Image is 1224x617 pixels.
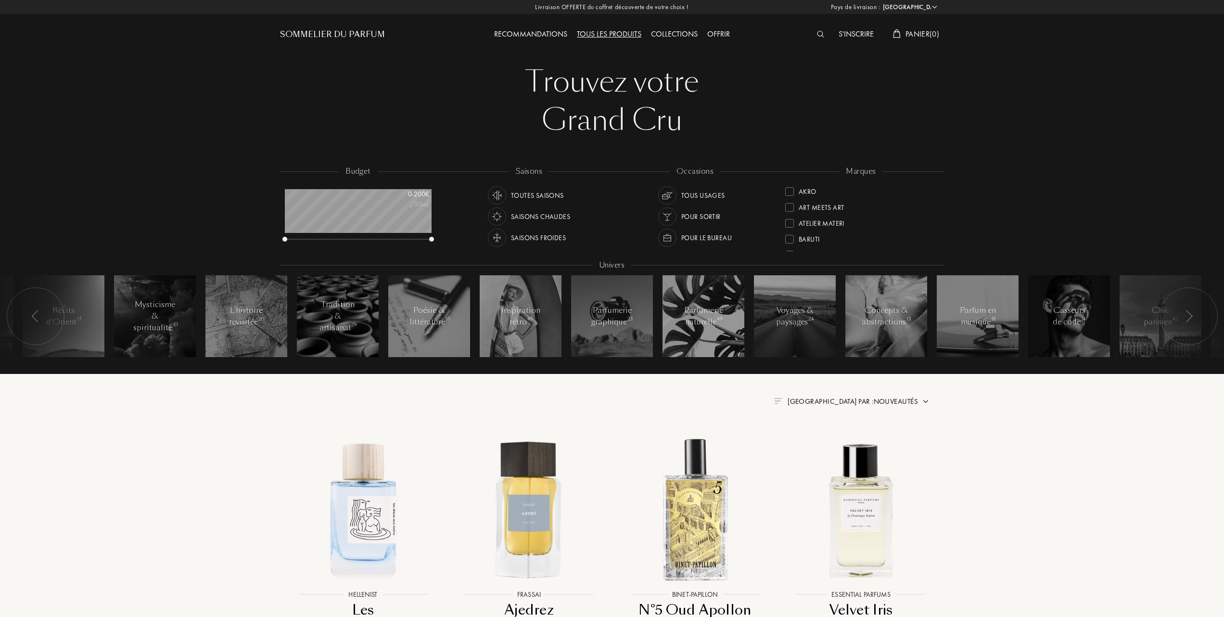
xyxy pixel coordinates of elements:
div: Art Meets Art [799,199,844,212]
span: 45 [527,316,533,322]
div: Collections [646,28,702,41]
div: Univers [593,260,631,271]
span: 79 [352,321,357,328]
img: N°5 Oud Apollon Binet-Papillon [620,435,770,584]
div: Parfum en musique [957,305,998,328]
div: Atelier Materi [799,215,844,228]
div: Casseurs de code [1049,305,1090,328]
img: usage_season_average_white.svg [490,189,504,202]
div: Toutes saisons [511,186,564,205]
div: Recommandations [489,28,572,41]
div: Tous les produits [572,28,646,41]
img: Les Dieux aux Bains Hellenist [288,435,438,584]
div: occasions [670,166,720,177]
div: /50mL [381,199,429,209]
img: usage_season_cold_white.svg [490,231,504,244]
div: Baruti [799,231,820,244]
a: Sommelier du Parfum [280,29,385,40]
div: Trouvez votre [287,63,937,101]
img: usage_occasion_work_white.svg [661,231,674,244]
a: Offrir [702,29,735,39]
div: Poésie & littérature [409,305,450,328]
img: Ajedrez Frassai [454,435,604,584]
span: Panier ( 0 ) [905,29,939,39]
div: Pour sortir [681,207,721,226]
span: 13 [906,316,911,322]
span: [GEOGRAPHIC_DATA] par : Nouveautés [788,397,918,406]
a: Recommandations [489,29,572,39]
div: Pour le bureau [681,229,732,247]
div: marques [839,166,882,177]
img: search_icn_white.svg [817,31,824,38]
img: filter_by.png [774,398,782,404]
img: usage_season_hot_white.svg [490,210,504,223]
span: 14 [1081,316,1086,322]
span: 18 [991,316,995,322]
img: Velvet Iris Essential Parfums [786,435,936,584]
a: Tous les produits [572,29,646,39]
span: 15 [446,316,450,322]
div: budget [339,166,378,177]
div: Akro [799,183,816,196]
span: 49 [717,316,722,322]
img: arrow.png [922,398,930,405]
div: Tradition & artisanat [318,299,358,334]
img: arr_left.svg [32,310,39,322]
div: Parfumerie graphique [591,305,633,328]
div: Parfumerie naturelle [683,305,724,328]
div: Binet-Papillon [799,247,846,260]
div: Saisons chaudes [511,207,570,226]
img: cart_white.svg [893,29,901,38]
div: Voyages & paysages [775,305,816,328]
img: usage_occasion_all_white.svg [661,189,674,202]
div: Grand Cru [287,101,937,140]
img: arr_left.svg [1185,310,1193,322]
a: S'inscrire [834,29,879,39]
div: Tous usages [681,186,725,205]
div: Saisons froides [511,229,566,247]
div: saisons [509,166,549,177]
div: 0 - 200 € [381,189,429,199]
img: usage_occasion_party_white.svg [661,210,674,223]
div: Inspiration rétro [500,305,541,328]
a: Collections [646,29,702,39]
span: 23 [627,316,633,322]
div: S'inscrire [834,28,879,41]
div: Mysticisme & spiritualité [133,299,177,334]
span: 20 [258,316,264,322]
span: 24 [808,316,814,322]
span: Pays de livraison : [831,2,880,12]
div: Concepts & abstractions [862,305,911,328]
span: 10 [173,321,178,328]
img: arrow_w.png [931,3,938,11]
div: Offrir [702,28,735,41]
div: L'histoire revisitée [226,305,267,328]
